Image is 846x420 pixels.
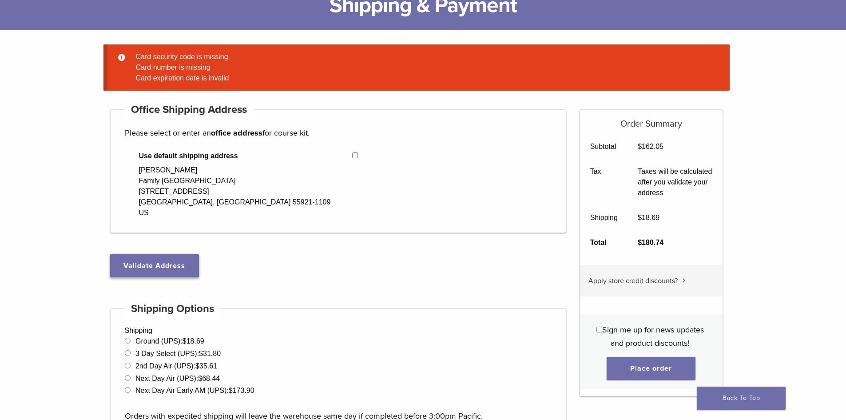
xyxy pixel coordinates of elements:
[139,151,353,161] span: Use default shipping address
[628,159,723,205] td: Taxes will be calculated after you validate your address
[638,143,642,150] span: $
[110,254,199,277] button: Validate Address
[195,362,217,370] bdi: 35.61
[229,387,233,394] span: $
[580,205,628,230] th: Shipping
[139,165,331,218] div: [PERSON_NAME] Family [GEOGRAPHIC_DATA] [STREET_ADDRESS] [GEOGRAPHIC_DATA], [GEOGRAPHIC_DATA] 5592...
[211,128,262,138] strong: office address
[183,337,204,345] bdi: 18.69
[125,298,221,320] h4: Shipping Options
[638,214,659,221] bdi: 18.69
[580,159,628,205] th: Tax
[638,143,663,150] bdi: 162.05
[607,357,695,380] button: Place order
[135,362,217,370] label: 2nd Day Air (UPS):
[198,375,202,382] span: $
[195,362,199,370] span: $
[199,350,203,357] span: $
[132,52,715,62] li: Card security code is missing
[588,276,678,285] span: Apply store credit discounts?
[199,350,221,357] bdi: 31.80
[132,73,715,84] li: Card expiration date is invalid
[183,337,187,345] span: $
[132,62,715,73] li: Card number is missing
[135,337,204,345] label: Ground (UPS):
[580,110,723,129] h5: Order Summary
[135,350,221,357] label: 3 Day Select (UPS):
[135,375,220,382] label: Next Day Air (UPS):
[135,387,254,394] label: Next Day Air Early AM (UPS):
[125,99,254,120] h4: Office Shipping Address
[580,134,628,159] th: Subtotal
[198,375,220,382] bdi: 68.44
[682,278,686,283] img: caret.svg
[697,387,786,410] a: Back To Top
[125,126,552,140] p: Please select or enter an for course kit.
[638,239,663,246] bdi: 180.74
[580,230,628,255] th: Total
[229,387,254,394] bdi: 173.90
[638,214,642,221] span: $
[638,239,642,246] span: $
[602,325,704,348] span: Sign me up for news updates and product discounts!
[596,327,602,332] input: Sign me up for news updates and product discounts!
